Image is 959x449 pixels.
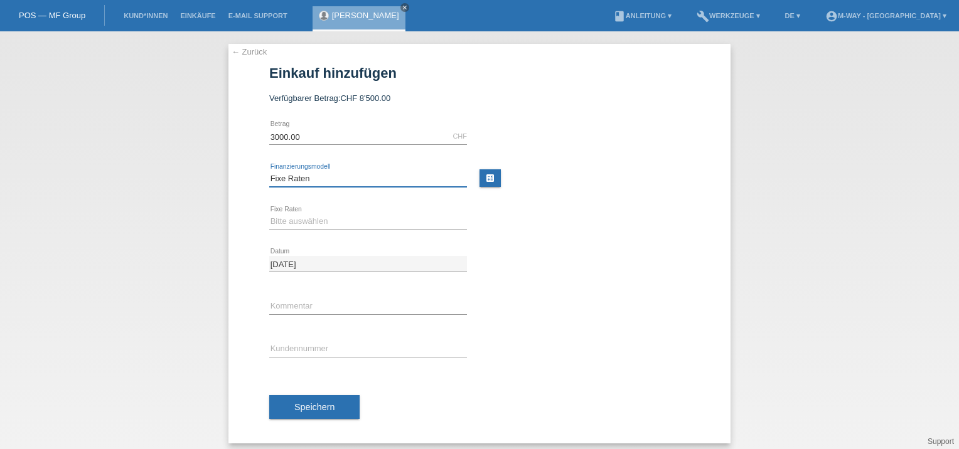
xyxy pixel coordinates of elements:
[613,10,626,23] i: book
[928,437,954,446] a: Support
[19,11,85,20] a: POS — MF Group
[232,47,267,56] a: ← Zurück
[269,93,690,103] div: Verfügbarer Betrag:
[825,10,838,23] i: account_circle
[819,12,953,19] a: account_circlem-way - [GEOGRAPHIC_DATA] ▾
[400,3,409,12] a: close
[402,4,408,11] i: close
[340,93,390,103] span: CHF 8'500.00
[479,169,501,187] a: calculate
[269,65,690,81] h1: Einkauf hinzufügen
[222,12,294,19] a: E-Mail Support
[453,132,467,140] div: CHF
[332,11,399,20] a: [PERSON_NAME]
[117,12,174,19] a: Kund*innen
[690,12,766,19] a: buildWerkzeuge ▾
[697,10,709,23] i: build
[174,12,222,19] a: Einkäufe
[485,173,495,183] i: calculate
[294,402,335,412] span: Speichern
[779,12,806,19] a: DE ▾
[269,395,360,419] button: Speichern
[607,12,678,19] a: bookAnleitung ▾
